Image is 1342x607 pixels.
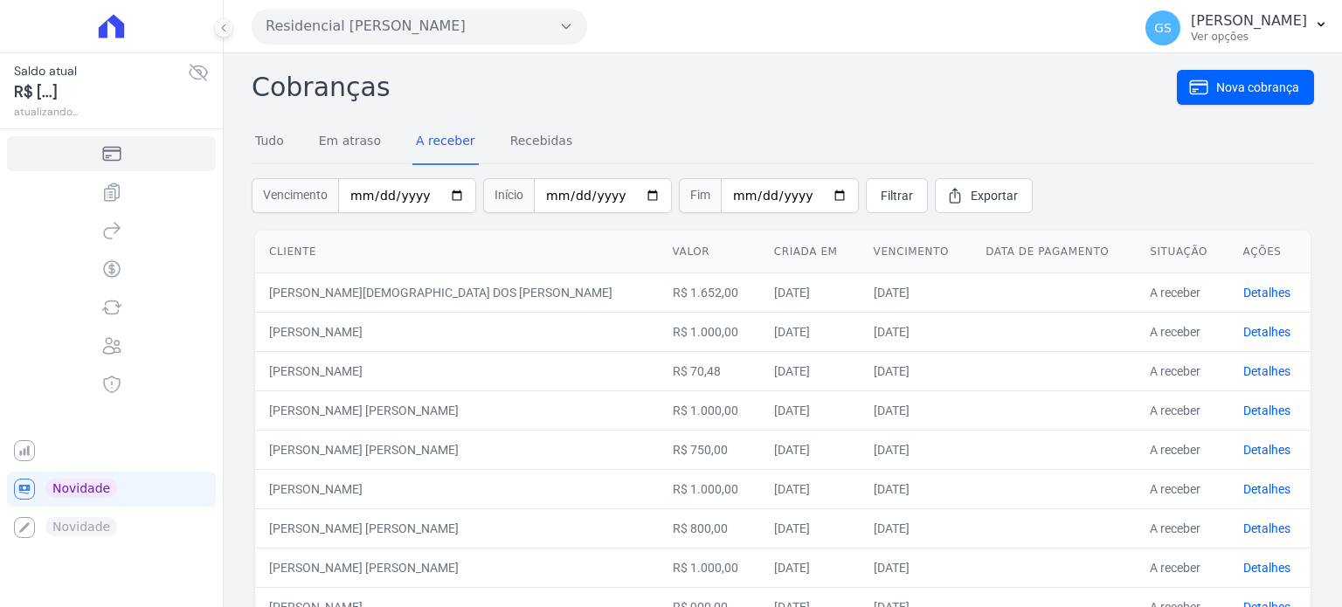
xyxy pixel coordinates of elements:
[1243,404,1290,417] a: Detalhes
[1191,12,1307,30] p: [PERSON_NAME]
[860,469,972,508] td: [DATE]
[860,272,972,312] td: [DATE]
[255,508,659,548] td: [PERSON_NAME] [PERSON_NAME]
[255,430,659,469] td: [PERSON_NAME] [PERSON_NAME]
[255,390,659,430] td: [PERSON_NAME] [PERSON_NAME]
[252,120,287,165] a: Tudo
[659,508,760,548] td: R$ 800,00
[14,80,188,104] span: R$ [...]
[1154,22,1172,34] span: GS
[659,351,760,390] td: R$ 70,48
[860,231,972,273] th: Vencimento
[1131,3,1342,52] button: GS [PERSON_NAME] Ver opções
[881,187,913,204] span: Filtrar
[1136,469,1228,508] td: A receber
[760,351,860,390] td: [DATE]
[760,231,860,273] th: Criada em
[412,120,479,165] a: A receber
[659,430,760,469] td: R$ 750,00
[1136,351,1228,390] td: A receber
[255,272,659,312] td: [PERSON_NAME][DEMOGRAPHIC_DATA] DOS [PERSON_NAME]
[14,62,188,80] span: Saldo atual
[1191,30,1307,44] p: Ver opções
[255,469,659,508] td: [PERSON_NAME]
[760,272,860,312] td: [DATE]
[1216,79,1299,96] span: Nova cobrança
[1136,312,1228,351] td: A receber
[659,231,760,273] th: Valor
[1243,482,1290,496] a: Detalhes
[971,187,1018,204] span: Exportar
[1243,561,1290,575] a: Detalhes
[483,178,534,213] span: Início
[1243,521,1290,535] a: Detalhes
[1243,364,1290,378] a: Detalhes
[1136,390,1228,430] td: A receber
[760,312,860,351] td: [DATE]
[659,469,760,508] td: R$ 1.000,00
[1243,443,1290,457] a: Detalhes
[659,548,760,587] td: R$ 1.000,00
[252,178,338,213] span: Vencimento
[1243,286,1290,300] a: Detalhes
[760,430,860,469] td: [DATE]
[255,312,659,351] td: [PERSON_NAME]
[866,178,928,213] a: Filtrar
[1136,430,1228,469] td: A receber
[255,351,659,390] td: [PERSON_NAME]
[255,548,659,587] td: [PERSON_NAME] [PERSON_NAME]
[935,178,1033,213] a: Exportar
[252,67,1177,107] h2: Cobranças
[1243,325,1290,339] a: Detalhes
[1136,272,1228,312] td: A receber
[1136,231,1228,273] th: Situação
[1136,548,1228,587] td: A receber
[659,312,760,351] td: R$ 1.000,00
[760,390,860,430] td: [DATE]
[255,231,659,273] th: Cliente
[860,430,972,469] td: [DATE]
[252,9,587,44] button: Residencial [PERSON_NAME]
[760,469,860,508] td: [DATE]
[760,548,860,587] td: [DATE]
[659,390,760,430] td: R$ 1.000,00
[860,548,972,587] td: [DATE]
[659,272,760,312] td: R$ 1.652,00
[507,120,577,165] a: Recebidas
[972,231,1136,273] th: Data de pagamento
[315,120,384,165] a: Em atraso
[860,312,972,351] td: [DATE]
[679,178,721,213] span: Fim
[1136,508,1228,548] td: A receber
[860,351,972,390] td: [DATE]
[860,508,972,548] td: [DATE]
[1229,231,1311,273] th: Ações
[7,472,216,507] a: Novidade
[860,390,972,430] td: [DATE]
[45,479,117,498] span: Novidade
[14,104,188,120] span: atualizando...
[14,136,209,545] nav: Sidebar
[1177,70,1314,105] a: Nova cobrança
[760,508,860,548] td: [DATE]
